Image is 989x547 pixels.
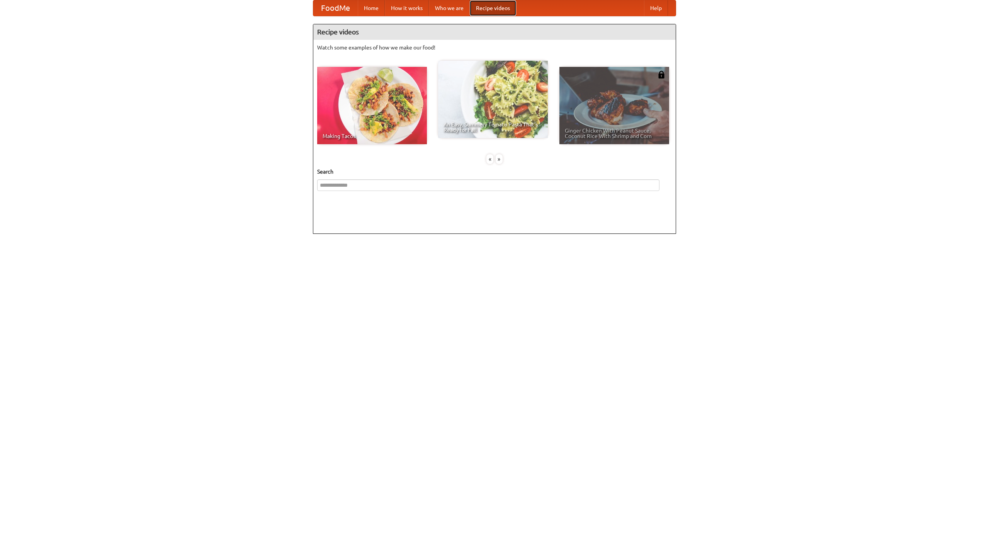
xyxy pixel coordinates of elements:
a: How it works [385,0,429,16]
div: » [496,154,503,164]
span: Making Tacos [323,133,421,139]
h5: Search [317,168,672,176]
a: Recipe videos [470,0,516,16]
span: An Easy, Summery Tomato Pasta That's Ready for Fall [444,122,542,133]
img: 483408.png [658,71,665,78]
h4: Recipe videos [313,24,676,40]
a: An Easy, Summery Tomato Pasta That's Ready for Fall [438,61,548,138]
a: Home [358,0,385,16]
p: Watch some examples of how we make our food! [317,44,672,51]
div: « [486,154,493,164]
a: FoodMe [313,0,358,16]
a: Help [644,0,668,16]
a: Making Tacos [317,67,427,144]
a: Who we are [429,0,470,16]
